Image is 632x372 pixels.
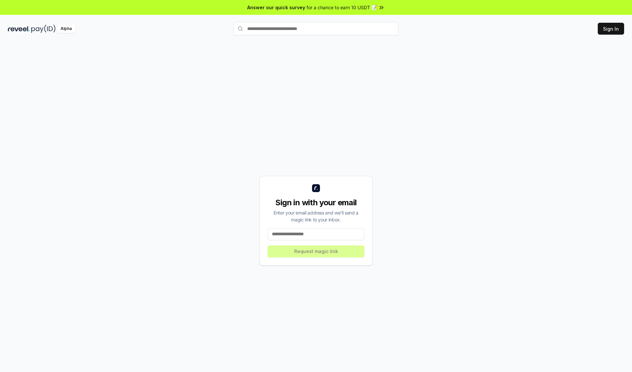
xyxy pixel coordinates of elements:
div: Alpha [57,25,75,33]
span: Answer our quick survey [247,4,305,11]
img: pay_id [31,25,56,33]
div: Enter your email address and we’ll send a magic link to your inbox. [268,209,364,223]
div: Sign in with your email [268,197,364,208]
span: for a chance to earn 10 USDT 📝 [306,4,377,11]
img: logo_small [312,184,320,192]
button: Sign In [598,23,624,35]
img: reveel_dark [8,25,30,33]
